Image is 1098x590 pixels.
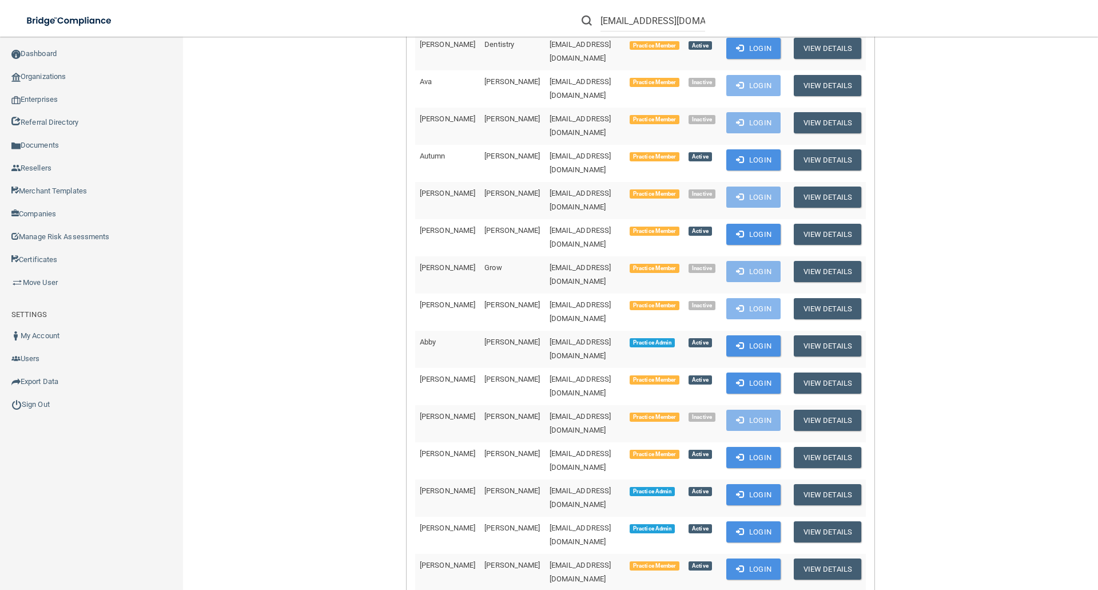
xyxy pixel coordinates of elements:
span: Active [689,487,711,496]
span: [PERSON_NAME] [420,412,475,421]
button: View Details [794,373,861,394]
img: icon-documents.8dae5593.png [11,141,21,151]
span: Practice Member [630,450,679,459]
span: [EMAIL_ADDRESS][DOMAIN_NAME] [550,152,611,174]
button: View Details [794,484,861,505]
button: Login [726,224,781,245]
button: Login [726,298,781,319]
span: [PERSON_NAME] [484,486,540,495]
span: [EMAIL_ADDRESS][DOMAIN_NAME] [550,486,611,509]
button: View Details [794,410,861,431]
span: [PERSON_NAME] [420,114,475,123]
span: [PERSON_NAME] [420,300,475,309]
span: Practice Admin [630,524,675,533]
iframe: Drift Widget Chat Controller [900,509,1084,555]
span: Practice Admin [630,487,675,496]
span: Practice Admin [630,338,675,347]
span: [EMAIL_ADDRESS][DOMAIN_NAME] [550,561,611,583]
span: Practice Member [630,264,679,273]
span: Inactive [689,413,715,422]
label: SETTINGS [11,308,47,322]
span: Active [689,41,711,50]
img: organization-icon.f8decf85.png [11,73,21,82]
span: [EMAIL_ADDRESS][DOMAIN_NAME] [550,338,611,360]
span: [PERSON_NAME] [484,189,540,197]
span: [EMAIL_ADDRESS][DOMAIN_NAME] [550,226,611,248]
button: Login [726,559,781,580]
span: Active [689,338,711,347]
img: ic_reseller.de258add.png [11,164,21,173]
span: Active [689,227,711,236]
span: Active [689,524,711,533]
button: View Details [794,261,861,282]
span: [EMAIL_ADDRESS][DOMAIN_NAME] [550,449,611,472]
span: Active [689,450,711,459]
span: Active [689,561,711,571]
img: icon-users.e205127d.png [11,354,21,363]
span: [PERSON_NAME] [420,263,475,272]
img: enterprise.0d942306.png [11,96,21,104]
button: View Details [794,149,861,171]
img: ic-search.3b580494.png [582,15,592,26]
span: [EMAIL_ADDRESS][DOMAIN_NAME] [550,375,611,397]
span: [EMAIL_ADDRESS][DOMAIN_NAME] [550,524,611,546]
span: [PERSON_NAME] [420,226,475,235]
span: [EMAIL_ADDRESS][DOMAIN_NAME] [550,263,611,286]
span: Practice Member [630,78,679,87]
span: [PERSON_NAME] [484,449,540,458]
span: Autumn [420,152,445,160]
button: Login [726,521,781,543]
span: [PERSON_NAME] [484,338,540,346]
span: [PERSON_NAME] [420,375,475,383]
span: [PERSON_NAME] [420,449,475,458]
span: [PERSON_NAME] [484,300,540,309]
button: Login [726,335,781,357]
span: Practice Member [630,413,679,422]
button: View Details [794,447,861,468]
button: Login [726,112,781,133]
span: Practice Member [630,301,679,310]
span: Practice Member [630,227,679,236]
span: [PERSON_NAME] [420,189,475,197]
span: [PERSON_NAME] [420,561,475,569]
span: [PERSON_NAME] [484,524,540,532]
span: Practice Member [630,115,679,124]
span: Inactive [689,115,715,124]
span: [PERSON_NAME] [420,40,475,49]
img: briefcase.64adab9b.png [11,277,23,288]
button: Login [726,484,781,505]
button: View Details [794,75,861,96]
span: Ava [420,77,432,86]
span: [PERSON_NAME] [420,524,475,532]
span: Inactive [689,264,715,273]
span: [EMAIL_ADDRESS][DOMAIN_NAME] [550,189,611,211]
button: Login [726,75,781,96]
span: [PERSON_NAME] [484,114,540,123]
span: Practice Member [630,189,679,199]
span: [EMAIL_ADDRESS][DOMAIN_NAME] [550,114,611,137]
span: [PERSON_NAME] [420,486,475,495]
button: View Details [794,298,861,319]
span: [PERSON_NAME] [484,226,540,235]
button: View Details [794,224,861,245]
button: Login [726,38,781,59]
button: View Details [794,521,861,543]
button: View Details [794,112,861,133]
button: Login [726,187,781,208]
span: Practice Member [630,41,679,50]
span: Abby [420,338,436,346]
button: View Details [794,559,861,580]
button: Login [726,149,781,171]
span: Inactive [689,78,715,87]
span: Inactive [689,189,715,199]
button: Login [726,261,781,282]
button: View Details [794,187,861,208]
img: bridge_compliance_login_screen.278c3ca4.svg [17,9,122,33]
img: ic_dashboard_dark.d01f4a41.png [11,50,21,59]
button: Login [726,373,781,394]
span: [EMAIL_ADDRESS][DOMAIN_NAME] [550,300,611,323]
button: Login [726,447,781,468]
span: [EMAIL_ADDRESS][DOMAIN_NAME] [550,77,611,100]
img: ic_user_dark.df1a06c3.png [11,331,21,340]
span: [EMAIL_ADDRESS][DOMAIN_NAME] [550,412,611,434]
